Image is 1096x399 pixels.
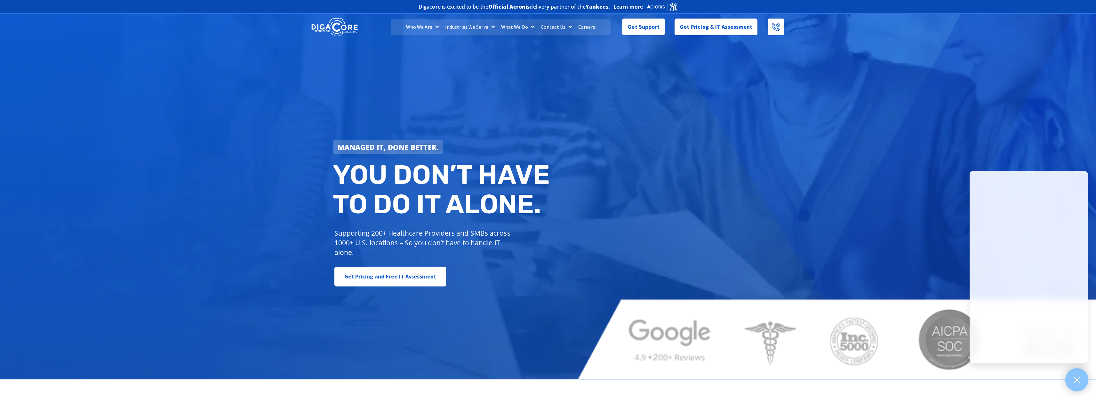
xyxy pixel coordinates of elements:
a: Who We Are [403,19,442,35]
span: Get Pricing & IT Assessment [680,20,753,33]
iframe: Chatgenie Messenger [970,171,1088,363]
span: Get Support [628,20,660,33]
b: Yankees. [586,3,610,10]
img: DigaCore Technology Consulting [311,17,358,37]
p: Supporting 200+ Healthcare Providers and SMBs across 1000+ U.S. locations – So you don’t have to ... [334,228,513,257]
strong: Managed IT, done better. [338,142,439,152]
a: Get Support [622,19,665,35]
nav: Menu [391,19,610,35]
a: Get Pricing & IT Assessment [675,19,758,35]
a: Careers [575,19,598,35]
a: Managed IT, done better. [333,140,444,154]
a: Industries We Serve [442,19,498,35]
a: Learn more [613,4,643,10]
h2: Digacore is excited to be the delivery partner of the [419,4,610,9]
a: Contact Us [538,19,575,35]
img: Acronis [646,2,678,11]
b: Official Acronis [488,3,530,10]
a: Get Pricing and Free IT Assessment [334,267,446,286]
a: What We Do [498,19,538,35]
span: Get Pricing and Free IT Assessment [344,270,436,283]
h2: You don’t have to do IT alone. [333,160,553,219]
